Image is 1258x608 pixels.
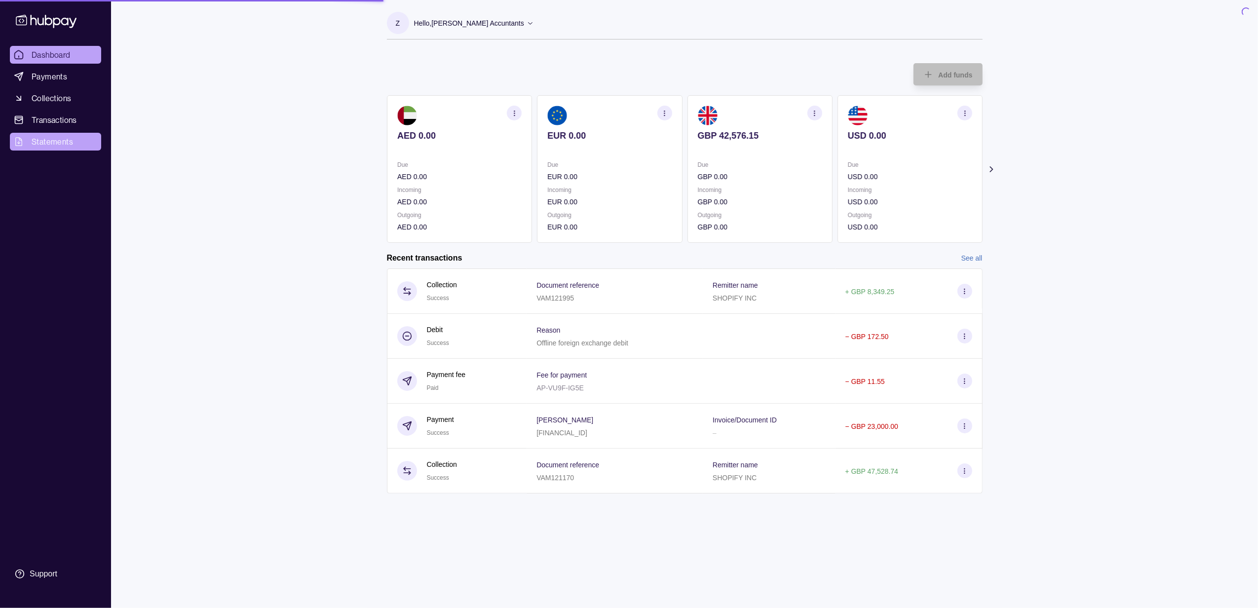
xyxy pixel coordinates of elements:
p: [PERSON_NAME] [536,416,593,424]
p: AP-VU9F-IG5E [536,384,584,392]
span: Dashboard [32,49,71,61]
p: – [713,429,717,437]
span: Paid [427,384,439,391]
p: EUR 0.00 [547,171,672,182]
button: Add funds [914,63,982,85]
p: Incoming [547,185,672,195]
a: Dashboard [10,46,101,64]
p: Fee for payment [536,371,587,379]
p: Hello, [PERSON_NAME] Accuntants [414,18,524,29]
span: Statements [32,136,73,148]
p: Collection [427,279,457,290]
p: GBP 42,576.15 [697,130,822,141]
span: Success [427,295,449,302]
p: − GBP 11.55 [845,378,885,385]
p: − GBP 172.50 [845,333,889,341]
p: GBP 0.00 [697,171,822,182]
p: Incoming [397,185,522,195]
a: Statements [10,133,101,151]
p: GBP 0.00 [697,196,822,207]
p: Remitter name [713,281,758,289]
p: Due [397,159,522,170]
p: Collection [427,459,457,470]
p: + GBP 8,349.25 [845,288,895,296]
p: EUR 0.00 [547,196,672,207]
span: Collections [32,92,71,104]
p: AED 0.00 [397,171,522,182]
p: Document reference [536,461,599,469]
p: EUR 0.00 [547,130,672,141]
p: Outgoing [547,210,672,221]
img: gb [697,106,717,125]
p: Z [396,18,400,29]
p: − GBP 23,000.00 [845,422,899,430]
a: Transactions [10,111,101,129]
p: Incoming [697,185,822,195]
p: AED 0.00 [397,130,522,141]
p: Due [847,159,972,170]
p: AED 0.00 [397,222,522,232]
p: Document reference [536,281,599,289]
span: Success [427,340,449,346]
div: Support [30,569,57,579]
p: Offline foreign exchange debit [536,339,628,347]
p: VAM121170 [536,474,574,482]
span: Add funds [938,71,972,79]
p: Outgoing [697,210,822,221]
span: Success [427,474,449,481]
p: EUR 0.00 [547,222,672,232]
img: ae [397,106,417,125]
p: Invoice/Document ID [713,416,777,424]
p: AED 0.00 [397,196,522,207]
a: Support [10,564,101,584]
p: Reason [536,326,560,334]
img: us [847,106,867,125]
p: USD 0.00 [847,196,972,207]
p: GBP 0.00 [697,222,822,232]
img: eu [547,106,567,125]
span: Success [427,429,449,436]
p: VAM121995 [536,294,574,302]
a: Collections [10,89,101,107]
p: Due [547,159,672,170]
p: Payment [427,414,454,425]
p: SHOPIFY INC [713,474,757,482]
a: See all [961,253,983,264]
span: Transactions [32,114,77,126]
p: [FINANCIAL_ID] [536,429,587,437]
a: Payments [10,68,101,85]
p: Incoming [847,185,972,195]
p: Outgoing [847,210,972,221]
p: USD 0.00 [847,130,972,141]
p: USD 0.00 [847,222,972,232]
p: Remitter name [713,461,758,469]
p: + GBP 47,528.74 [845,467,899,475]
p: Due [697,159,822,170]
span: Payments [32,71,67,82]
h2: Recent transactions [387,253,462,264]
p: Payment fee [427,369,466,380]
p: Debit [427,324,449,335]
p: SHOPIFY INC [713,294,757,302]
p: Outgoing [397,210,522,221]
p: USD 0.00 [847,171,972,182]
